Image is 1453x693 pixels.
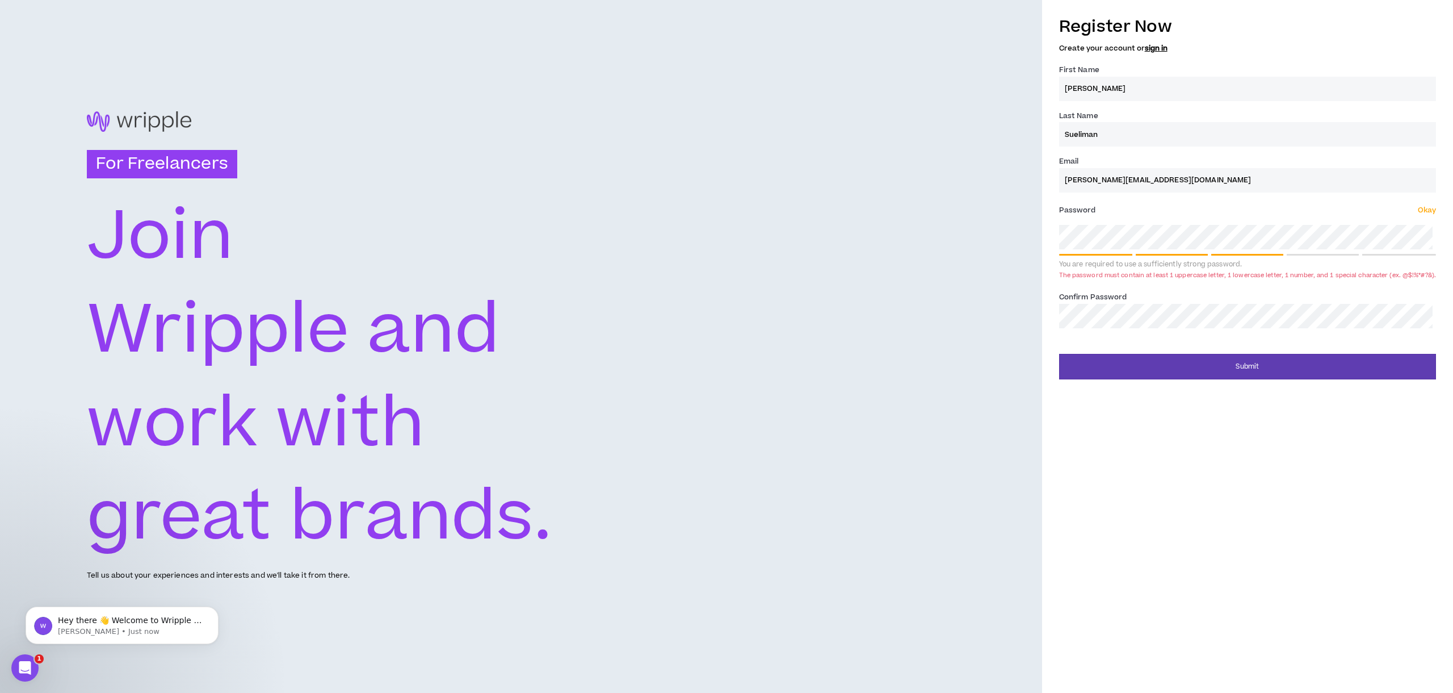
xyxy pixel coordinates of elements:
[1059,288,1127,306] label: Confirm Password
[87,375,425,473] text: work with
[1059,271,1436,279] div: The password must contain at least 1 uppercase letter, 1 lowercase letter, 1 number, and 1 specia...
[1059,205,1096,215] span: Password
[87,150,237,178] h3: For Freelancers
[87,282,500,379] text: Wripple and
[1059,107,1098,125] label: Last Name
[1059,354,1436,379] button: Submit
[1059,44,1436,52] h5: Create your account or
[1059,152,1079,170] label: Email
[11,654,39,682] iframe: Intercom live chat
[1059,61,1099,79] label: First Name
[87,570,350,581] p: Tell us about your experiences and interests and we'll take it from there.
[1059,168,1436,193] input: Enter Email
[87,469,554,566] text: great brands.
[1145,43,1168,53] a: sign in
[1059,77,1436,101] input: First name
[87,188,233,286] text: Join
[1059,122,1436,147] input: Last name
[1059,15,1436,39] h3: Register Now
[9,583,236,662] iframe: Intercom notifications message
[35,654,44,663] span: 1
[1059,260,1436,269] div: You are required to use a sufficiently strong password.
[1418,205,1436,215] span: Okay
